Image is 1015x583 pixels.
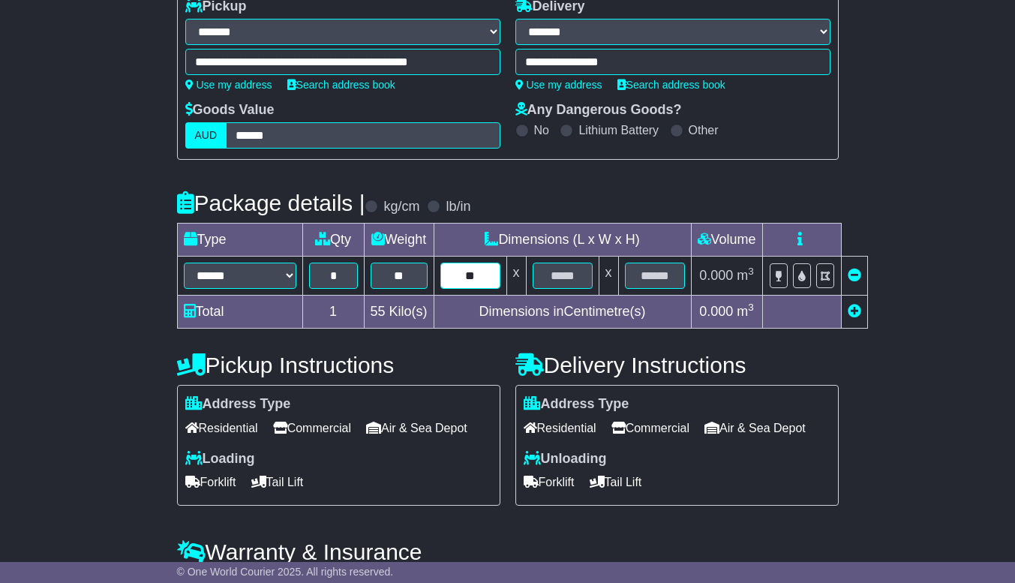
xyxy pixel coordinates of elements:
label: No [534,123,549,137]
label: Other [689,123,719,137]
a: Use my address [185,79,272,91]
a: Search address book [287,79,395,91]
td: Volume [691,224,762,257]
label: lb/in [446,199,470,215]
span: Residential [185,416,258,440]
span: m [737,268,754,283]
label: Address Type [185,396,291,413]
h4: Delivery Instructions [515,353,839,377]
td: Weight [364,224,434,257]
span: 0.000 [699,304,733,319]
label: Address Type [524,396,629,413]
label: Lithium Battery [578,123,659,137]
label: Goods Value [185,102,275,119]
sup: 3 [748,266,754,277]
a: Use my address [515,79,602,91]
sup: 3 [748,302,754,313]
span: Forklift [524,470,575,494]
td: Type [177,224,302,257]
span: Commercial [611,416,689,440]
span: Air & Sea Depot [704,416,806,440]
label: Loading [185,451,255,467]
span: 55 [371,304,386,319]
h4: Package details | [177,191,365,215]
span: 0.000 [699,268,733,283]
a: Add new item [848,304,861,319]
label: Any Dangerous Goods? [515,102,682,119]
label: Unloading [524,451,607,467]
a: Remove this item [848,268,861,283]
td: Dimensions (L x W x H) [434,224,691,257]
td: Kilo(s) [364,296,434,329]
span: Air & Sea Depot [366,416,467,440]
span: Commercial [273,416,351,440]
td: x [506,257,526,296]
span: © One World Courier 2025. All rights reserved. [177,566,394,578]
td: Total [177,296,302,329]
label: kg/cm [383,199,419,215]
td: Qty [302,224,364,257]
span: Tail Lift [590,470,642,494]
td: x [599,257,618,296]
label: AUD [185,122,227,149]
td: 1 [302,296,364,329]
h4: Warranty & Insurance [177,539,839,564]
span: m [737,304,754,319]
a: Search address book [617,79,725,91]
span: Tail Lift [251,470,304,494]
td: Dimensions in Centimetre(s) [434,296,691,329]
h4: Pickup Instructions [177,353,500,377]
span: Residential [524,416,596,440]
span: Forklift [185,470,236,494]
